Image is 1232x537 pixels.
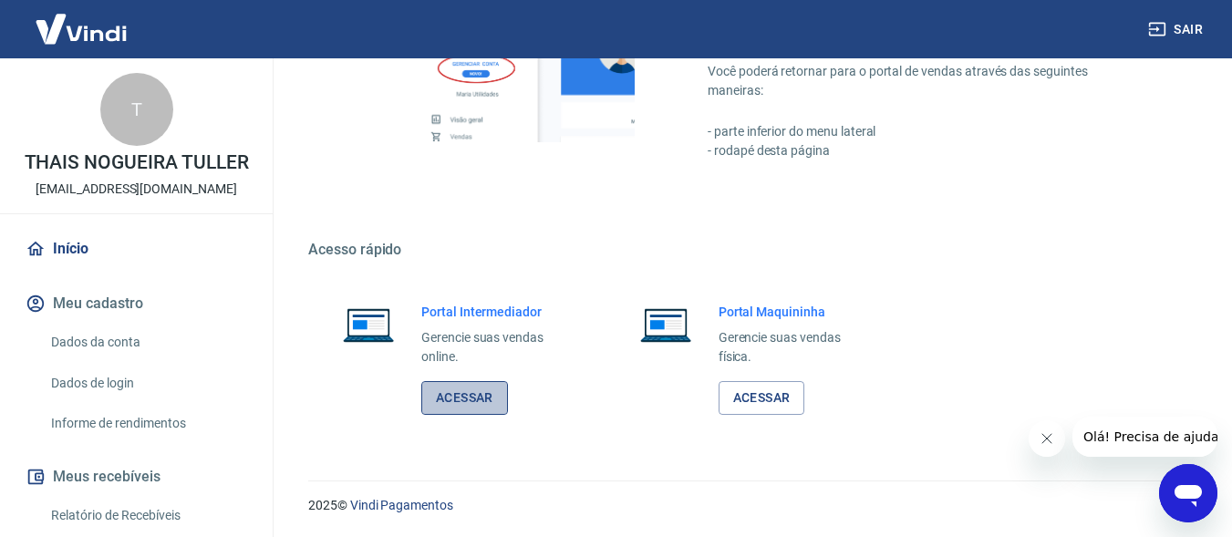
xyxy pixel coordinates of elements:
[421,303,573,321] h6: Portal Intermediador
[1072,417,1217,457] iframe: Mensagem da empresa
[719,303,870,321] h6: Portal Maquininha
[330,303,407,346] img: Imagem de um notebook aberto
[22,229,251,269] a: Início
[708,122,1144,141] p: - parte inferior do menu lateral
[708,141,1144,160] p: - rodapé desta página
[25,153,249,172] p: THAIS NOGUEIRA TULLER
[627,303,704,346] img: Imagem de um notebook aberto
[421,381,508,415] a: Acessar
[708,62,1144,100] p: Você poderá retornar para o portal de vendas através das seguintes maneiras:
[44,324,251,361] a: Dados da conta
[44,365,251,402] a: Dados de login
[719,328,870,367] p: Gerencie suas vendas física.
[1144,13,1210,46] button: Sair
[1159,464,1217,522] iframe: Botão para abrir a janela de mensagens
[1029,420,1065,457] iframe: Fechar mensagem
[44,405,251,442] a: Informe de rendimentos
[22,1,140,57] img: Vindi
[719,381,805,415] a: Acessar
[421,328,573,367] p: Gerencie suas vendas online.
[22,457,251,497] button: Meus recebíveis
[22,284,251,324] button: Meu cadastro
[44,497,251,534] a: Relatório de Recebíveis
[100,73,173,146] div: T
[308,496,1188,515] p: 2025 ©
[350,498,453,512] a: Vindi Pagamentos
[308,241,1188,259] h5: Acesso rápido
[11,13,153,27] span: Olá! Precisa de ajuda?
[36,180,237,199] p: [EMAIL_ADDRESS][DOMAIN_NAME]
